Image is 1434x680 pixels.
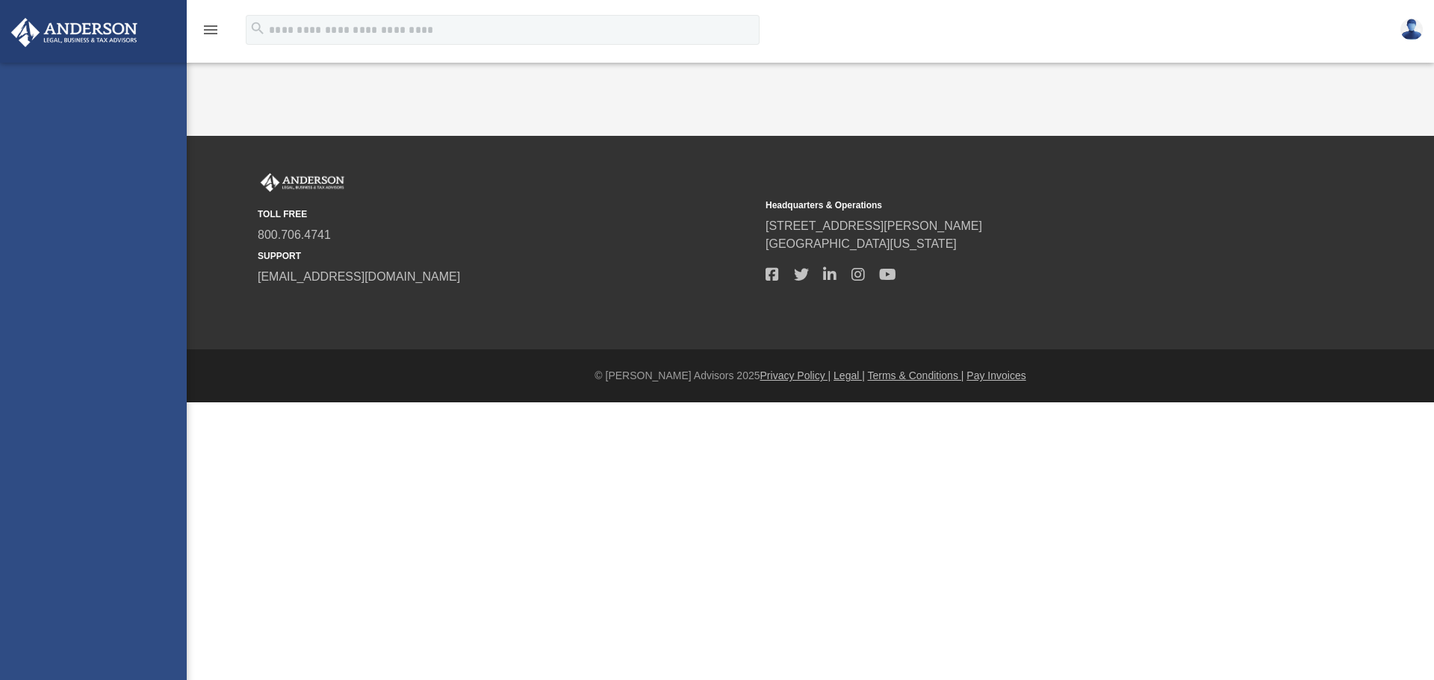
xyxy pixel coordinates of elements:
a: [STREET_ADDRESS][PERSON_NAME] [766,219,982,232]
a: Terms & Conditions | [868,369,964,381]
a: Legal | [834,369,865,381]
a: menu [202,28,220,39]
i: search [249,20,266,37]
img: Anderson Advisors Platinum Portal [7,18,142,47]
a: [EMAIL_ADDRESS][DOMAIN_NAME] [258,270,460,283]
small: TOLL FREE [258,208,755,221]
small: SUPPORT [258,249,755,263]
a: Privacy Policy | [760,369,831,381]
a: [GEOGRAPHIC_DATA][US_STATE] [766,237,957,250]
div: © [PERSON_NAME] Advisors 2025 [187,368,1434,384]
i: menu [202,21,220,39]
img: Anderson Advisors Platinum Portal [258,173,347,193]
a: 800.706.4741 [258,228,331,241]
small: Headquarters & Operations [766,199,1263,212]
img: User Pic [1400,19,1423,40]
a: Pay Invoices [966,369,1025,381]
